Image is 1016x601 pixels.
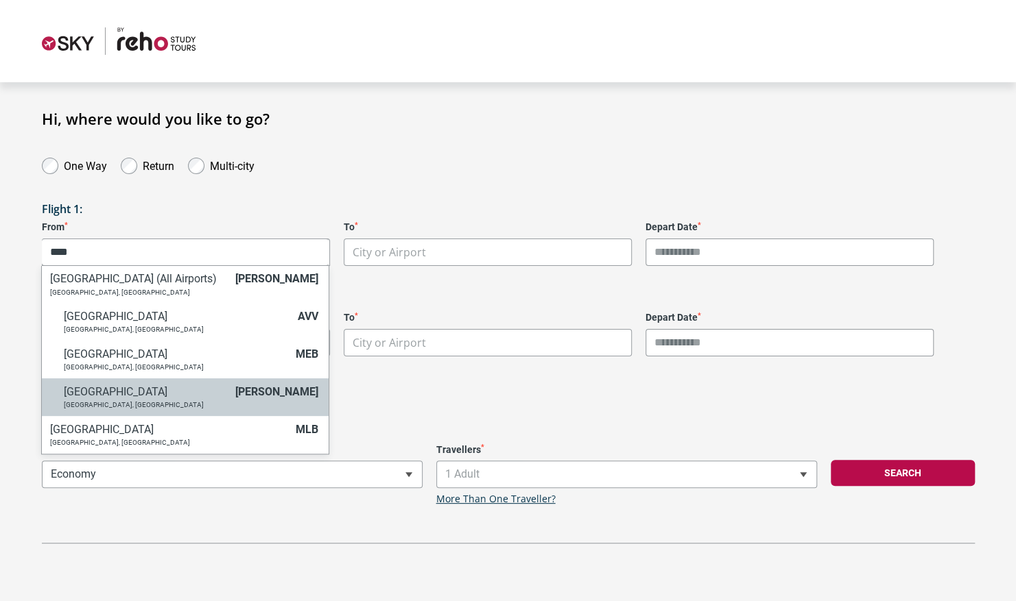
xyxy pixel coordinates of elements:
[344,312,632,323] label: To
[64,347,289,360] h6: [GEOGRAPHIC_DATA]
[344,238,632,266] span: City or Airport
[344,330,631,356] span: City or Airport
[344,329,632,356] span: City or Airport
[235,385,318,398] span: [PERSON_NAME]
[235,272,318,285] span: [PERSON_NAME]
[344,221,632,233] label: To
[42,238,329,266] input: Search
[436,461,817,488] span: 1 Adult
[831,460,975,486] button: Search
[298,310,318,323] span: AVV
[42,203,975,216] h3: Flight 1:
[50,439,289,447] p: [GEOGRAPHIC_DATA], [GEOGRAPHIC_DATA]
[210,156,255,173] label: Multi-city
[50,272,228,285] h6: [GEOGRAPHIC_DATA] (All Airports)
[64,156,107,173] label: One Way
[42,110,975,127] h1: Hi, where would you like to go?
[64,401,228,409] p: [GEOGRAPHIC_DATA], [GEOGRAPHIC_DATA]
[64,385,228,398] h6: [GEOGRAPHIC_DATA]
[296,347,318,360] span: MEB
[64,326,291,334] p: [GEOGRAPHIC_DATA], [GEOGRAPHIC_DATA]
[353,335,426,350] span: City or Airport
[64,310,291,323] h6: [GEOGRAPHIC_DATA]
[64,363,289,371] p: [GEOGRAPHIC_DATA], [GEOGRAPHIC_DATA]
[43,461,422,487] span: Economy
[344,239,631,266] span: City or Airport
[437,461,816,487] span: 1 Adult
[50,289,228,297] p: [GEOGRAPHIC_DATA], [GEOGRAPHIC_DATA]
[646,312,934,323] label: Depart Date
[42,461,423,488] span: Economy
[296,423,318,436] span: MLB
[42,221,330,233] label: From
[646,221,934,233] label: Depart Date
[353,245,426,260] span: City or Airport
[50,423,289,436] h6: [GEOGRAPHIC_DATA]
[436,444,817,456] label: Travellers
[143,156,174,173] label: Return
[42,293,975,306] h3: Flight 2:
[436,493,556,505] a: More Than One Traveller?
